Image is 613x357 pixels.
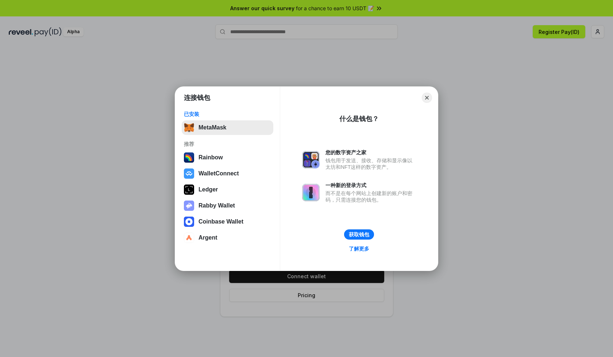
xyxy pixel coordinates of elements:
[349,231,369,238] div: 获取钱包
[184,111,271,117] div: 已安装
[184,201,194,211] img: svg+xml,%3Csvg%20xmlns%3D%22http%3A%2F%2Fwww.w3.org%2F2000%2Fsvg%22%20fill%3D%22none%22%20viewBox...
[182,198,273,213] button: Rabby Wallet
[184,152,194,163] img: svg+xml,%3Csvg%20width%3D%22120%22%20height%3D%22120%22%20viewBox%3D%220%200%20120%20120%22%20fil...
[182,230,273,245] button: Argent
[182,120,273,135] button: MetaMask
[344,244,374,253] a: 了解更多
[325,149,416,156] div: 您的数字资产之家
[349,245,369,252] div: 了解更多
[198,202,235,209] div: Rabby Wallet
[184,123,194,133] img: svg+xml,%3Csvg%20fill%3D%22none%22%20height%3D%2233%22%20viewBox%3D%220%200%2035%2033%22%20width%...
[339,115,379,123] div: 什么是钱包？
[198,218,243,225] div: Coinbase Wallet
[325,157,416,170] div: 钱包用于发送、接收、存储和显示像以太坊和NFT这样的数字资产。
[198,186,218,193] div: Ledger
[325,182,416,189] div: 一种新的登录方式
[184,217,194,227] img: svg+xml,%3Csvg%20width%3D%2228%22%20height%3D%2228%22%20viewBox%3D%220%200%2028%2028%22%20fill%3D...
[302,151,320,168] img: svg+xml,%3Csvg%20xmlns%3D%22http%3A%2F%2Fwww.w3.org%2F2000%2Fsvg%22%20fill%3D%22none%22%20viewBox...
[182,182,273,197] button: Ledger
[184,141,271,147] div: 推荐
[184,233,194,243] img: svg+xml,%3Csvg%20width%3D%2228%22%20height%3D%2228%22%20viewBox%3D%220%200%2028%2028%22%20fill%3D...
[198,154,223,161] div: Rainbow
[182,150,273,165] button: Rainbow
[325,190,416,203] div: 而不是在每个网站上创建新的账户和密码，只需连接您的钱包。
[184,168,194,179] img: svg+xml,%3Csvg%20width%3D%2228%22%20height%3D%2228%22%20viewBox%3D%220%200%2028%2028%22%20fill%3D...
[182,166,273,181] button: WalletConnect
[302,184,320,201] img: svg+xml,%3Csvg%20xmlns%3D%22http%3A%2F%2Fwww.w3.org%2F2000%2Fsvg%22%20fill%3D%22none%22%20viewBox...
[198,124,226,131] div: MetaMask
[198,234,217,241] div: Argent
[198,170,239,177] div: WalletConnect
[184,93,210,102] h1: 连接钱包
[344,229,374,240] button: 获取钱包
[422,93,432,103] button: Close
[184,185,194,195] img: svg+xml,%3Csvg%20xmlns%3D%22http%3A%2F%2Fwww.w3.org%2F2000%2Fsvg%22%20width%3D%2228%22%20height%3...
[182,214,273,229] button: Coinbase Wallet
